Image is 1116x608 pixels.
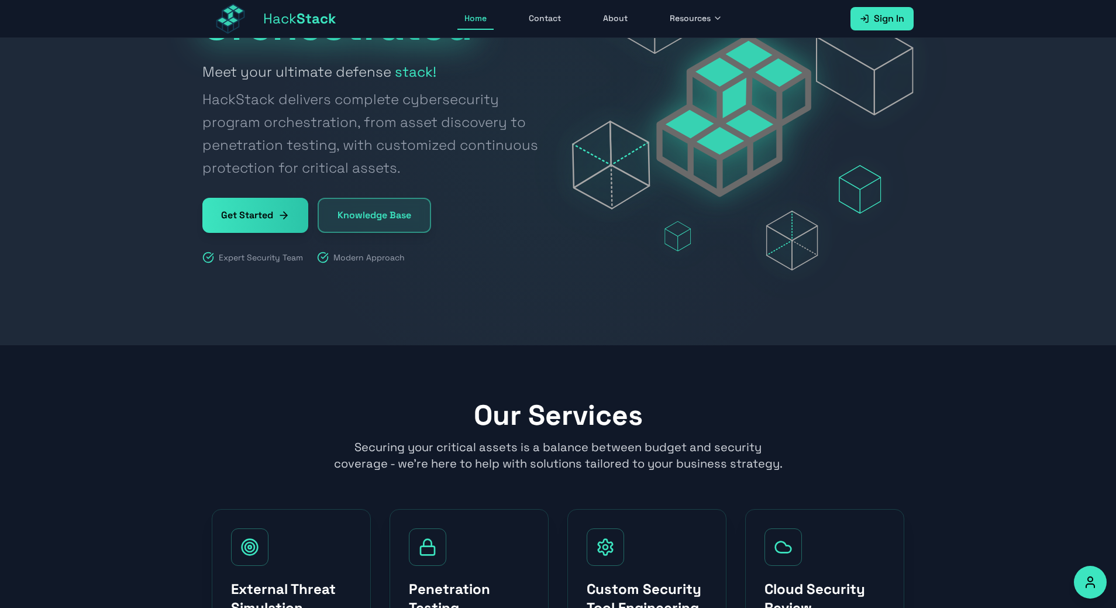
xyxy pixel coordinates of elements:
span: Resources [670,12,711,24]
p: Securing your critical assets is a balance between budget and security coverage - we're here to h... [333,439,783,472]
a: Get Started [202,198,308,233]
button: Accessibility Options [1074,566,1107,599]
a: Knowledge Base [318,198,431,233]
h2: Meet your ultimate defense [202,60,544,179]
a: Home [457,8,494,30]
button: Resources [663,8,729,30]
div: Expert Security Team [202,252,303,263]
span: Hack [263,9,336,28]
span: HackStack delivers complete cybersecurity program orchestration, from asset discovery to penetrat... [202,88,544,179]
strong: stack! [395,63,436,81]
span: Sign In [874,12,904,26]
a: About [596,8,635,30]
a: Contact [522,8,568,30]
a: Sign In [850,7,914,30]
div: Modern Approach [317,252,405,263]
h2: Our Services [202,401,914,430]
span: Stack [297,9,336,28]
